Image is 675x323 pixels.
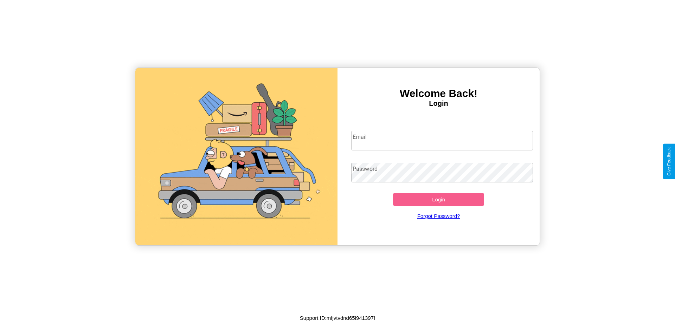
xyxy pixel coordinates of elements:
[393,193,484,206] button: Login
[667,147,671,176] div: Give Feedback
[135,68,337,245] img: gif
[337,88,540,99] h3: Welcome Back!
[337,99,540,108] h4: Login
[300,313,375,323] p: Support ID: mfjvtvdnd65l941397f
[348,206,530,226] a: Forgot Password?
